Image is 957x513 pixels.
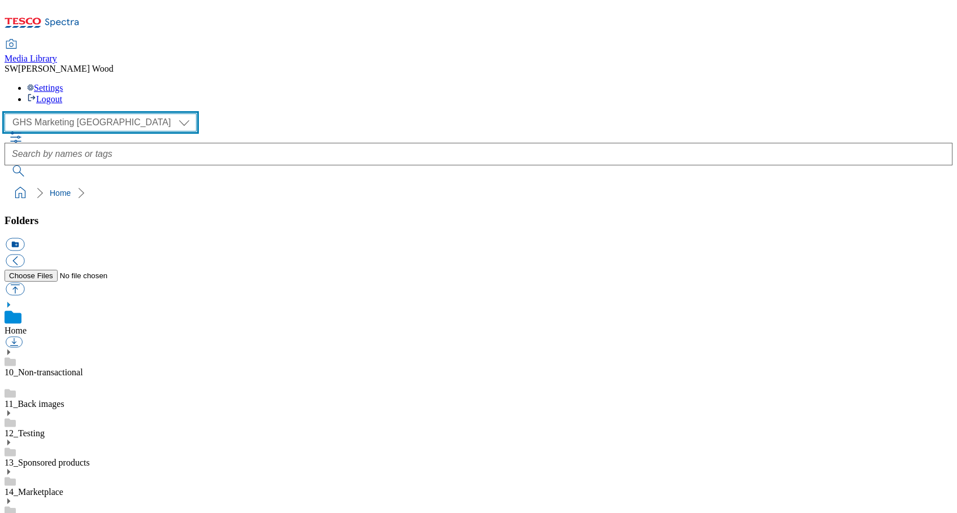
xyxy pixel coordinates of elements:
[5,214,952,227] h3: Folders
[5,367,83,377] a: 10_Non-transactional
[5,182,952,204] nav: breadcrumb
[5,458,90,467] a: 13_Sponsored products
[5,143,952,165] input: Search by names or tags
[5,399,64,409] a: 11_Back images
[50,188,71,198] a: Home
[5,54,57,63] span: Media Library
[5,40,57,64] a: Media Library
[5,326,27,335] a: Home
[5,487,63,497] a: 14_Marketplace
[5,64,18,73] span: SW
[27,83,63,93] a: Settings
[18,64,114,73] span: [PERSON_NAME] Wood
[5,428,45,438] a: 12_Testing
[27,94,62,104] a: Logout
[11,184,29,202] a: home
